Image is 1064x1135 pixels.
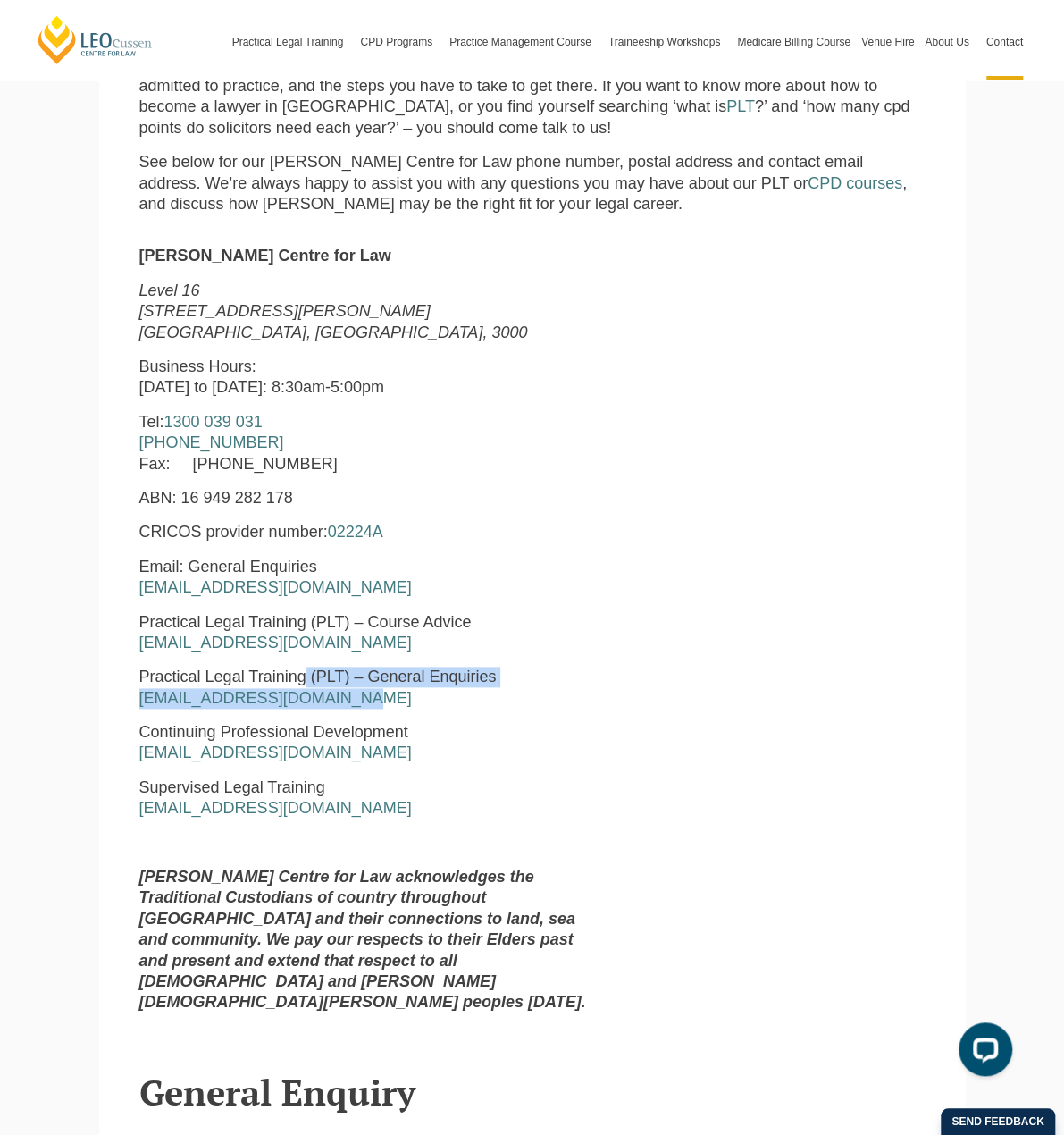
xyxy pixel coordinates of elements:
a: 1300 039 031 [164,413,263,431]
a: [EMAIL_ADDRESS][DOMAIN_NAME] [139,634,412,652]
a: CPD courses [808,174,902,192]
p: It can be daunting being a new law graduate, and trying to find out everything you need to know a... [139,55,926,139]
p: Business Hours: [DATE] to [DATE]: 8:30am-5:00pm [139,357,587,399]
a: [EMAIL_ADDRESS][DOMAIN_NAME] [139,689,412,707]
a: [EMAIL_ADDRESS][DOMAIN_NAME] [139,578,412,596]
em: [GEOGRAPHIC_DATA], [GEOGRAPHIC_DATA], 3000 [139,324,528,341]
a: Medicare Billing Course [732,4,856,80]
p: ABN: 16 949 282 178 [139,488,587,509]
a: About Us [919,4,980,80]
p: CRICOS provider number: [139,522,587,542]
a: Practical Legal Training [227,4,356,80]
h2: General Enquiry [139,1072,926,1111]
a: Contact [981,4,1028,80]
a: CPD Programs [355,4,444,80]
span: Practical Legal Training (PLT) – General Enquiries [139,668,497,685]
em: Level 16 [139,282,200,299]
em: [STREET_ADDRESS][PERSON_NAME] [139,302,431,320]
a: [PERSON_NAME] Centre for Law [36,14,155,65]
a: [EMAIL_ADDRESS][DOMAIN_NAME] [139,799,412,817]
iframe: LiveChat chat widget [944,1015,1019,1090]
p: Continuing Professional Development [139,722,587,764]
a: 02224A [328,523,383,541]
a: Traineeship Workshops [603,4,732,80]
a: [PHONE_NUMBER] [139,433,284,451]
a: Practice Management Course [444,4,603,80]
p: See below for our [PERSON_NAME] Centre for Law phone number, postal address and contact email add... [139,152,926,214]
a: Venue Hire [856,4,919,80]
strong: [PERSON_NAME] Centre for Law [139,247,391,265]
p: Practical Legal Training (PLT) – Course Advice [139,612,587,654]
p: Supervised Legal Training [139,778,587,820]
strong: [PERSON_NAME] Centre for Law acknowledges the Traditional Custodians of country throughout [GEOGR... [139,868,586,1011]
a: PLT [726,97,755,115]
p: Email: General Enquiries [139,557,587,599]
a: [EMAIL_ADDRESS][DOMAIN_NAME] [139,744,412,761]
p: Tel: Fax: [PHONE_NUMBER] [139,412,587,475]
